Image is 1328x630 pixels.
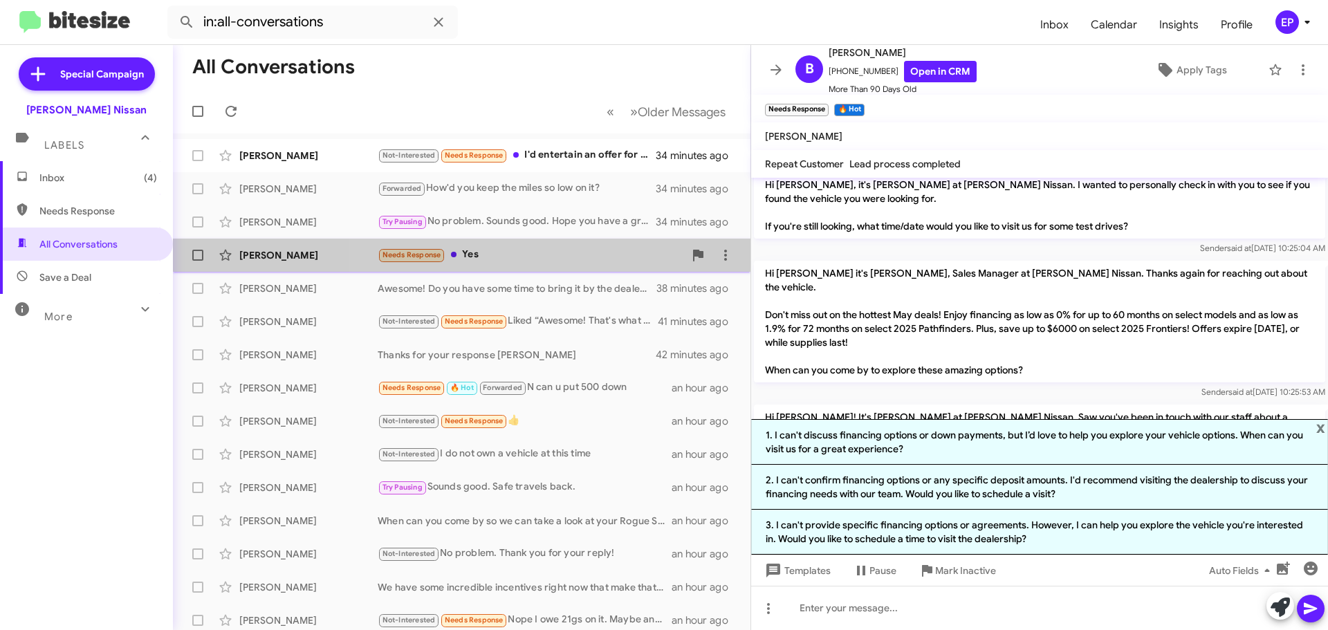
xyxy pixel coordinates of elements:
[935,558,996,583] span: Mark Inactive
[382,483,423,492] span: Try Pausing
[450,383,474,392] span: 🔥 Hot
[765,158,844,170] span: Repeat Customer
[382,549,436,558] span: Not-Interested
[1275,10,1299,34] div: EP
[599,98,734,126] nav: Page navigation example
[239,215,378,229] div: [PERSON_NAME]
[378,479,672,495] div: Sounds good. Safe travels back.
[1029,5,1080,45] a: Inbox
[1201,387,1325,397] span: Sender [DATE] 10:25:53 AM
[672,447,739,461] div: an hour ago
[1209,558,1275,583] span: Auto Fields
[382,450,436,458] span: Not-Interested
[656,348,739,362] div: 42 minutes ago
[1264,10,1313,34] button: EP
[378,580,672,594] div: We have some incredible incentives right now that make that very possible. Do you have time to sw...
[192,56,355,78] h1: All Conversations
[239,182,378,196] div: [PERSON_NAME]
[751,510,1328,555] li: 3. I can't provide specific financing options or agreements. However, I can help you explore the ...
[19,57,155,91] a: Special Campaign
[1227,243,1251,253] span: said at
[754,261,1325,382] p: Hi [PERSON_NAME] it's [PERSON_NAME], Sales Manager at [PERSON_NAME] Nissan. Thanks again for reac...
[239,315,378,328] div: [PERSON_NAME]
[239,414,378,428] div: [PERSON_NAME]
[904,61,977,82] a: Open in CRM
[751,419,1328,465] li: 1. I can't discuss financing options or down payments, but I’d love to help you explore your vehi...
[378,348,656,362] div: Thanks for your response [PERSON_NAME]
[382,416,436,425] span: Not-Interested
[378,214,656,230] div: No problem. Sounds good. Hope you have a great week!
[378,612,672,628] div: Nope I owe 21gs on it. Maybe another time
[378,380,672,396] div: N can u put 500 down
[39,171,157,185] span: Inbox
[239,514,378,528] div: [PERSON_NAME]
[672,414,739,428] div: an hour ago
[382,615,436,624] span: Not-Interested
[1228,387,1253,397] span: said at
[382,151,436,160] span: Not-Interested
[672,547,739,561] div: an hour ago
[622,98,734,126] button: Next
[378,313,658,329] div: Liked “Awesome! That's what I'm driving now and love it too. Glad you are enjoying it. We'll be h...
[378,281,656,295] div: Awesome! Do you have some time to bring it by the dealership so we can take a look at it?
[672,580,739,594] div: an hour ago
[445,151,504,160] span: Needs Response
[144,171,157,185] span: (4)
[382,217,423,226] span: Try Pausing
[829,61,977,82] span: [PHONE_NUMBER]
[239,547,378,561] div: [PERSON_NAME]
[378,247,684,263] div: Yes
[656,215,739,229] div: 34 minutes ago
[239,381,378,395] div: [PERSON_NAME]
[672,613,739,627] div: an hour ago
[39,237,118,251] span: All Conversations
[26,103,147,117] div: [PERSON_NAME] Nissan
[239,149,378,163] div: [PERSON_NAME]
[239,481,378,494] div: [PERSON_NAME]
[445,615,504,624] span: Needs Response
[378,514,672,528] div: When can you come by so we can take a look at your Rogue Sport and you can test drive some bigger...
[239,613,378,627] div: [PERSON_NAME]
[751,465,1328,510] li: 2. I can't confirm financing options or any specific deposit amounts. I'd recommend visiting the ...
[607,103,614,120] span: «
[239,580,378,594] div: [PERSON_NAME]
[829,82,977,96] span: More Than 90 Days Old
[672,481,739,494] div: an hour ago
[379,183,425,196] span: Forwarded
[1120,57,1262,82] button: Apply Tags
[1200,243,1325,253] span: Sender [DATE] 10:25:04 AM
[765,130,842,142] span: [PERSON_NAME]
[805,58,814,80] span: B
[656,281,739,295] div: 38 minutes ago
[842,558,907,583] button: Pause
[378,546,672,562] div: No problem. Thank you for your reply!
[754,172,1325,239] p: Hi [PERSON_NAME], it's [PERSON_NAME] at [PERSON_NAME] Nissan. I wanted to personally check in wit...
[382,250,441,259] span: Needs Response
[907,558,1007,583] button: Mark Inactive
[378,147,656,163] div: I'd entertain an offer for my Nissan w a trade in for brand new SUV
[598,98,622,126] button: Previous
[44,139,84,151] span: Labels
[869,558,896,583] span: Pause
[656,182,739,196] div: 34 minutes ago
[1177,57,1227,82] span: Apply Tags
[382,383,441,392] span: Needs Response
[167,6,458,39] input: Search
[1316,419,1325,436] span: x
[765,104,829,116] small: Needs Response
[378,446,672,462] div: I do not own a vehicle at this time
[480,382,526,395] span: Forwarded
[672,514,739,528] div: an hour ago
[630,103,638,120] span: »
[1080,5,1148,45] a: Calendar
[849,158,961,170] span: Lead process completed
[656,149,739,163] div: 34 minutes ago
[1210,5,1264,45] a: Profile
[378,413,672,429] div: 👍
[762,558,831,583] span: Templates
[638,104,726,120] span: Older Messages
[382,317,436,326] span: Not-Interested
